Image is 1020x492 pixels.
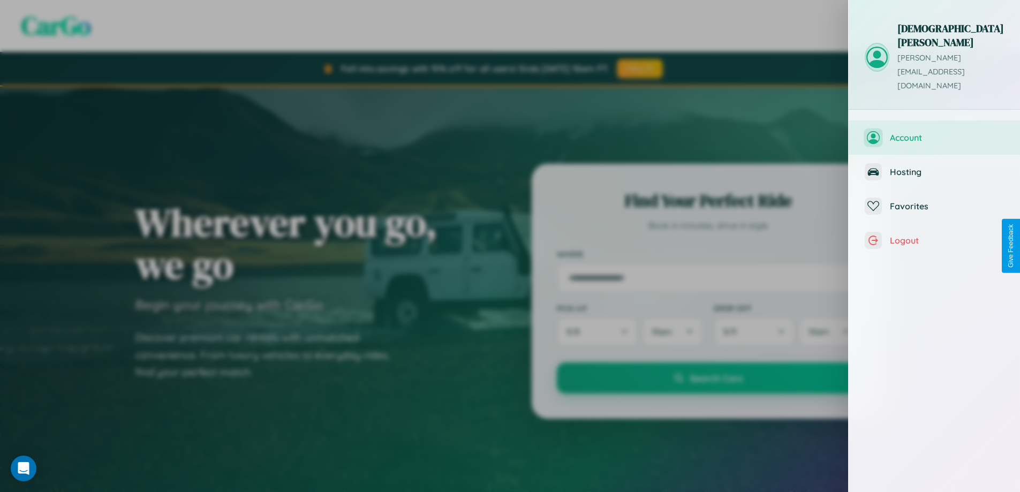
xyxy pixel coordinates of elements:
div: Open Intercom Messenger [11,456,36,481]
span: Hosting [890,166,1004,177]
button: Logout [849,223,1020,258]
div: Give Feedback [1007,224,1015,268]
button: Hosting [849,155,1020,189]
button: Account [849,120,1020,155]
span: Account [890,132,1004,143]
span: Favorites [890,201,1004,211]
h3: [DEMOGRAPHIC_DATA] [PERSON_NAME] [897,21,1004,49]
span: Logout [890,235,1004,246]
button: Favorites [849,189,1020,223]
p: [PERSON_NAME][EMAIL_ADDRESS][DOMAIN_NAME] [897,51,1004,93]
